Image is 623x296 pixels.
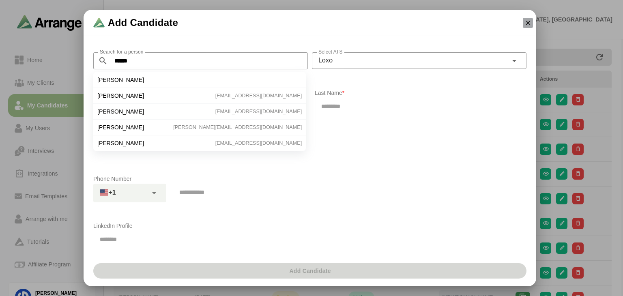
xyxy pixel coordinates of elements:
span: [PERSON_NAME] [97,139,144,147]
p: Email Address [93,129,526,138]
span: Add Candidate [108,16,178,29]
span: Loxo [318,55,333,66]
span: [EMAIL_ADDRESS][DOMAIN_NAME] [215,139,302,147]
span: [EMAIL_ADDRESS][DOMAIN_NAME] [215,108,302,115]
span: [PERSON_NAME] [97,108,144,115]
span: [PERSON_NAME][EMAIL_ADDRESS][DOMAIN_NAME] [173,124,302,131]
p: LinkedIn Profile [93,221,526,231]
p: Phone Number [93,174,526,184]
p: Last Name [315,88,526,98]
span: [PERSON_NAME] [97,92,144,99]
span: [PERSON_NAME] [97,76,144,84]
span: [PERSON_NAME] [97,124,144,131]
span: [EMAIL_ADDRESS][DOMAIN_NAME] [215,92,302,99]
